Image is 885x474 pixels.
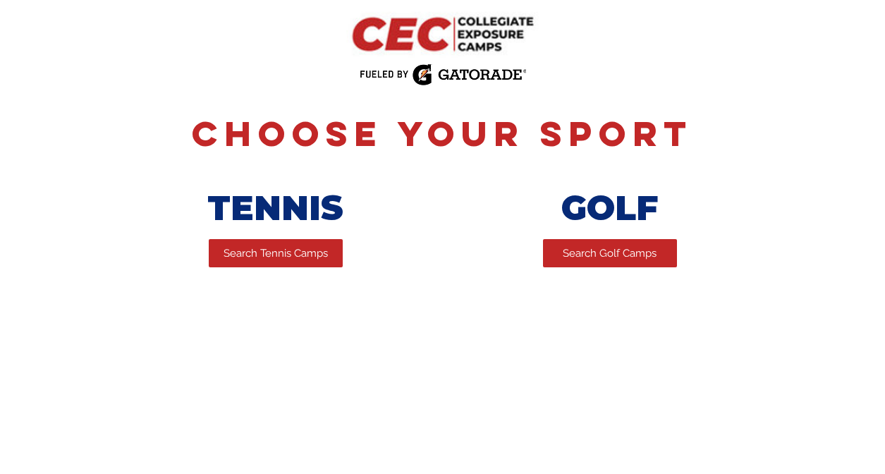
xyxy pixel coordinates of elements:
span: Search Golf Camps [563,246,657,261]
span: Choose Your Sport [192,111,693,155]
span: GOLF [561,188,658,229]
a: Search Tennis Camps [209,239,343,267]
img: CEC Logo Primary.png [334,6,551,63]
a: Search Golf Camps [543,239,677,267]
span: Search Tennis Camps [224,246,328,261]
img: Fueled by Gatorade.png [359,63,526,86]
span: TENNIS [207,188,343,229]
